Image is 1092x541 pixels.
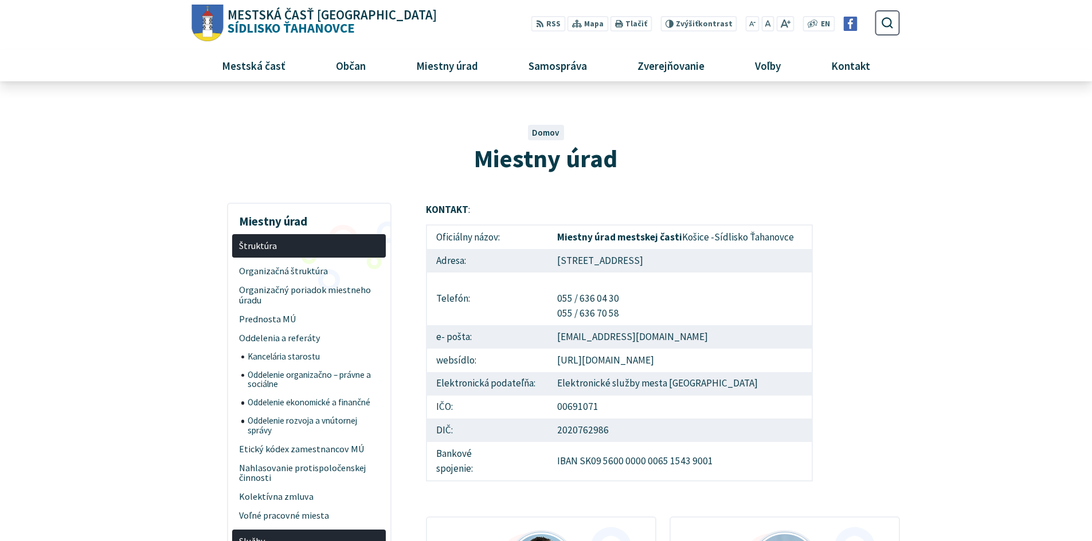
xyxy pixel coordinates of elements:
span: kontrast [676,19,733,29]
a: Kolektívna zmluva [232,488,386,507]
span: Mapa [584,18,604,30]
span: Mestská časť [GEOGRAPHIC_DATA] [228,9,437,22]
td: IČO: [426,396,548,419]
span: Oddelenie ekonomické a finančné [248,394,379,412]
a: Logo Sídlisko Ťahanovce, prejsť na domovskú stránku. [192,5,437,42]
a: 1543 9001 [670,455,713,467]
td: IBAN SK [548,442,812,480]
a: Nahlasovanie protispoločenskej činnosti [232,459,386,488]
span: Miestny úrad [412,50,482,81]
a: Oddelenia a referáty [232,329,386,347]
a: Samospráva [508,50,608,81]
img: Prejsť na Facebook stránku [843,17,858,31]
a: 2020762986 [557,424,609,436]
td: [URL][DOMAIN_NAME] [548,349,812,372]
td: DIČ: [426,418,548,442]
span: Kancelária starostu [248,347,379,366]
a: Etický kódex zamestnancov MÚ [232,440,386,459]
td: Košice -Sídlisko Ťahanovce [548,225,812,249]
h3: Miestny úrad [232,206,386,230]
p: : [426,203,813,218]
strong: KONTAKT [426,203,468,216]
span: EN [821,18,830,30]
span: Sídlisko Ťahanovce [224,9,437,35]
a: Zverejňovanie [617,50,726,81]
a: Oddelenie rozvoja a vnútornej správy [241,412,386,440]
button: Zväčšiť veľkosť písma [776,16,794,31]
td: Elektronická podateľňa: [426,372,548,396]
td: websídlo: [426,349,548,372]
span: Kontakt [827,50,875,81]
a: 00691071 [557,400,598,413]
span: Tlačiť [625,19,647,29]
a: 09 5600 0000 0065 [591,455,668,467]
td: e- pošta: [426,325,548,349]
a: Voľné pracovné miesta [232,507,386,526]
button: Nastaviť pôvodnú veľkosť písma [761,16,774,31]
img: Prejsť na domovskú stránku [192,5,224,42]
strong: Miestny úrad mestskej časti [557,231,682,243]
a: 055 / 636 70 58 [557,307,619,319]
span: Organizačná štruktúra [239,262,379,281]
td: Adresa: [426,249,548,273]
span: Mestská časť [217,50,289,81]
span: Kolektívna zmluva [239,488,379,507]
td: [STREET_ADDRESS] [548,249,812,273]
td: Telefón: [426,273,548,325]
span: Voľby [751,50,785,81]
span: Občan [331,50,370,81]
a: RSS [531,16,565,31]
span: Etický kódex zamestnancov MÚ [239,440,379,459]
span: Zvýšiť [676,19,698,29]
span: Štruktúra [239,236,379,255]
a: Voľby [734,50,802,81]
td: Bankové spojenie: [426,442,548,480]
span: Oddelenie rozvoja a vnútornej správy [248,412,379,440]
span: RSS [546,18,561,30]
span: Zverejňovanie [633,50,709,81]
span: Oddelenia a referáty [239,329,379,347]
td: Oficiálny názov: [426,225,548,249]
a: Miestny úrad [395,50,499,81]
a: Mapa [567,16,608,31]
a: Mestská časť [201,50,306,81]
a: Prednosta MÚ [232,310,386,329]
span: Voľné pracovné miesta [239,507,379,526]
a: Organizačná štruktúra [232,262,386,281]
a: 055 / 636 04 30 [557,292,619,305]
a: Domov [532,127,559,138]
a: Štruktúra [232,234,386,258]
span: Organizačný poriadok miestneho úradu [239,281,379,310]
td: [EMAIL_ADDRESS][DOMAIN_NAME] [548,325,812,349]
a: Kontakt [811,50,891,81]
a: Občan [315,50,386,81]
span: Prednosta MÚ [239,310,379,329]
button: Tlačiť [610,16,652,31]
span: Samospráva [524,50,591,81]
button: Zvýšiťkontrast [660,16,737,31]
a: Elektronické služby mesta [GEOGRAPHIC_DATA] [557,377,758,389]
span: Miestny úrad [474,143,617,174]
a: Oddelenie ekonomické a finančné [241,394,386,412]
a: Kancelária starostu [241,347,386,366]
span: Nahlasovanie protispoločenskej činnosti [239,459,379,488]
a: Oddelenie organizačno – právne a sociálne [241,366,386,394]
span: Oddelenie organizačno – právne a sociálne [248,366,379,394]
a: EN [818,18,833,30]
button: Zmenšiť veľkosť písma [746,16,760,31]
a: Organizačný poriadok miestneho úradu [232,281,386,310]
